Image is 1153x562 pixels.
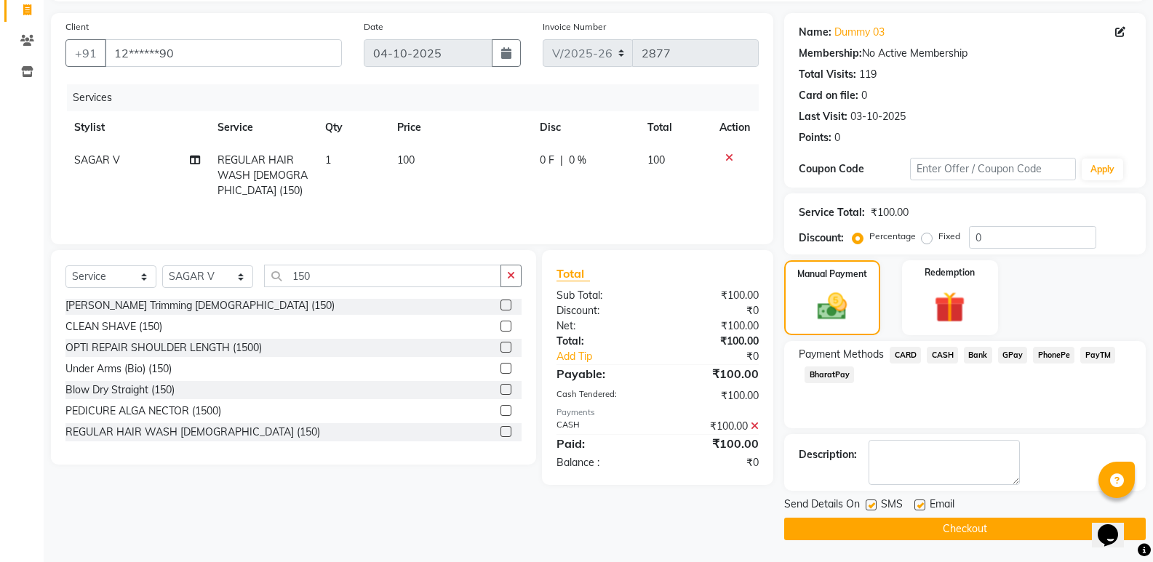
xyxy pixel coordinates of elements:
[658,303,770,318] div: ₹0
[859,67,877,82] div: 119
[647,153,665,166] span: 100
[658,419,770,434] div: ₹100.00
[546,303,658,318] div: Discount:
[799,230,844,246] div: Discount:
[910,158,1076,180] input: Enter Offer / Coupon Code
[105,39,342,67] input: Search by Name/Mobile/Email/Code
[556,406,759,419] div: Payments
[797,268,867,281] label: Manual Payment
[925,266,975,279] label: Redemption
[799,447,857,462] div: Description:
[834,130,840,145] div: 0
[546,349,677,364] a: Add Tip
[808,289,856,324] img: _cash.svg
[805,366,854,383] span: BharatPay
[658,435,770,452] div: ₹100.00
[930,497,954,515] span: Email
[799,109,847,124] div: Last Visit:
[65,382,175,398] div: Blow Dry Straight (150)
[546,365,658,382] div: Payable:
[65,361,172,377] div: Under Arms (Bio) (150)
[784,497,860,515] span: Send Details On
[1080,347,1115,364] span: PayTM
[65,404,221,419] div: PEDICURE ALGA NECTOR (1500)
[531,111,639,144] th: Disc
[784,518,1146,540] button: Checkout
[890,347,921,364] span: CARD
[1082,158,1123,180] button: Apply
[543,20,606,33] label: Invoice Number
[799,205,865,220] div: Service Total:
[397,153,415,166] span: 100
[799,88,858,103] div: Card on file:
[881,497,903,515] span: SMS
[861,88,867,103] div: 0
[546,288,658,303] div: Sub Total:
[65,425,320,440] div: REGULAR HAIR WASH [DEMOGRAPHIC_DATA] (150)
[850,109,906,124] div: 03-10-2025
[65,298,335,313] div: [PERSON_NAME] Trimming [DEMOGRAPHIC_DATA] (150)
[925,288,975,326] img: _gift.svg
[799,130,831,145] div: Points:
[927,347,958,364] span: CASH
[65,20,89,33] label: Client
[546,334,658,349] div: Total:
[799,347,884,362] span: Payment Methods
[964,347,992,364] span: Bank
[658,365,770,382] div: ₹100.00
[658,334,770,349] div: ₹100.00
[325,153,331,166] span: 1
[546,455,658,470] div: Balance :
[871,205,909,220] div: ₹100.00
[388,111,532,144] th: Price
[316,111,388,144] th: Qty
[658,318,770,334] div: ₹100.00
[540,153,554,168] span: 0 F
[998,347,1028,364] span: GPay
[546,318,658,334] div: Net:
[869,230,916,243] label: Percentage
[67,84,770,111] div: Services
[569,153,586,168] span: 0 %
[799,25,831,40] div: Name:
[799,67,856,82] div: Total Visits:
[799,46,1131,61] div: No Active Membership
[799,161,909,177] div: Coupon Code
[65,319,162,334] div: CLEAN SHAVE (150)
[1092,504,1138,547] iframe: chat widget
[209,111,316,144] th: Service
[65,39,106,67] button: +91
[677,349,770,364] div: ₹0
[556,266,590,281] span: Total
[546,388,658,404] div: Cash Tendered:
[364,20,383,33] label: Date
[65,340,262,356] div: OPTI REPAIR SHOULDER LENGTH (1500)
[834,25,885,40] a: Dummy 03
[639,111,711,144] th: Total
[1033,347,1074,364] span: PhonePe
[658,288,770,303] div: ₹100.00
[546,419,658,434] div: CASH
[74,153,120,166] span: SAGAR V
[658,455,770,470] div: ₹0
[799,46,862,61] div: Membership:
[560,153,563,168] span: |
[264,265,501,287] input: Search or Scan
[658,388,770,404] div: ₹100.00
[546,435,658,452] div: Paid:
[65,111,209,144] th: Stylist
[711,111,759,144] th: Action
[938,230,960,243] label: Fixed
[218,153,308,197] span: REGULAR HAIR WASH [DEMOGRAPHIC_DATA] (150)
